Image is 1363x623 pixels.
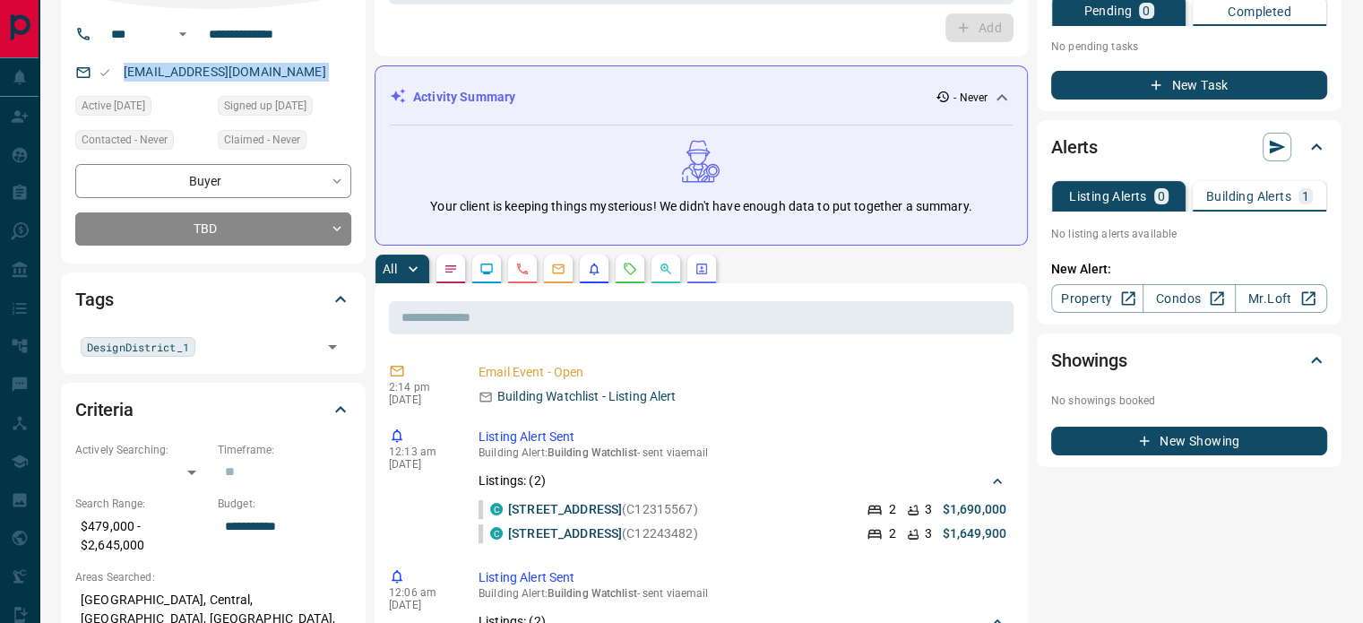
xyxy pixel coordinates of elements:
p: 1 [1302,190,1309,203]
p: Pending [1083,4,1132,17]
svg: Listing Alerts [587,262,601,276]
div: Activity Summary- Never [390,81,1013,114]
svg: Email Valid [99,66,111,79]
p: $1,649,900 [943,524,1006,543]
p: Areas Searched: [75,569,351,585]
p: - Never [953,90,988,106]
div: Alerts [1051,125,1327,169]
p: Timeframe: [218,442,351,458]
p: Email Event - Open [479,363,1006,382]
p: No pending tasks [1051,33,1327,60]
p: Listing Alert Sent [479,568,1006,587]
p: Actively Searching: [75,442,209,458]
p: 3 [925,500,932,519]
p: 2:14 pm [389,381,452,394]
div: Criteria [75,388,351,431]
span: Contacted - Never [82,131,168,149]
span: Claimed - Never [224,131,300,149]
p: 0 [1158,190,1165,203]
p: 3 [925,524,932,543]
p: Budget: [218,496,351,512]
div: Mon Nov 22 2021 [75,96,209,121]
p: 2 [888,500,895,519]
p: $1,690,000 [943,500,1006,519]
span: Signed up [DATE] [224,97,306,115]
p: Activity Summary [413,88,515,107]
svg: Lead Browsing Activity [479,262,494,276]
p: 12:06 am [389,586,452,599]
div: Buyer [75,164,351,197]
button: Open [172,23,194,45]
span: DesignDistrict_1 [87,338,189,356]
div: condos.ca [490,503,503,515]
p: Building Alert : - sent via email [479,587,1006,600]
a: Property [1051,284,1143,313]
div: Tags [75,278,351,321]
span: Active [DATE] [82,97,145,115]
p: [DATE] [389,394,452,406]
p: No showings booked [1051,393,1327,409]
h2: Showings [1051,346,1127,375]
p: All [383,263,397,275]
p: Building Alert : - sent via email [479,446,1006,459]
svg: Agent Actions [694,262,709,276]
svg: Notes [444,262,458,276]
span: Building Watchlist [548,446,637,459]
p: $479,000 - $2,645,000 [75,512,209,560]
div: Thu Mar 09 2017 [218,96,351,121]
p: Listing Alert Sent [479,428,1006,446]
a: Mr.Loft [1235,284,1327,313]
p: New Alert: [1051,260,1327,279]
button: New Task [1051,71,1327,100]
svg: Opportunities [659,262,673,276]
p: (C12243482) [508,524,698,543]
div: Showings [1051,339,1327,382]
p: Search Range: [75,496,209,512]
p: Completed [1228,5,1291,18]
p: 0 [1143,4,1150,17]
p: Your client is keeping things mysterious! We didn't have enough data to put together a summary. [430,197,971,216]
div: condos.ca [490,527,503,540]
p: Building Alerts [1206,190,1291,203]
svg: Emails [551,262,565,276]
p: 2 [888,524,895,543]
h2: Alerts [1051,133,1098,161]
p: Building Watchlist - Listing Alert [497,387,676,406]
p: Listings: ( 2 ) [479,472,546,490]
button: Open [320,334,345,359]
p: Listing Alerts [1069,190,1147,203]
svg: Calls [515,262,530,276]
p: 12:13 am [389,446,452,458]
h2: Tags [75,285,113,314]
h2: Criteria [75,395,134,424]
div: TBD [75,212,351,246]
button: New Showing [1051,427,1327,455]
svg: Requests [623,262,637,276]
p: [DATE] [389,458,452,471]
span: Building Watchlist [548,587,637,600]
p: No listing alerts available [1051,226,1327,242]
a: [STREET_ADDRESS] [508,502,622,516]
a: [STREET_ADDRESS] [508,526,622,541]
a: [EMAIL_ADDRESS][DOMAIN_NAME] [124,65,326,79]
p: (C12315567) [508,500,698,519]
a: Condos [1143,284,1235,313]
p: [DATE] [389,599,452,611]
div: Listings: (2) [479,464,1006,498]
